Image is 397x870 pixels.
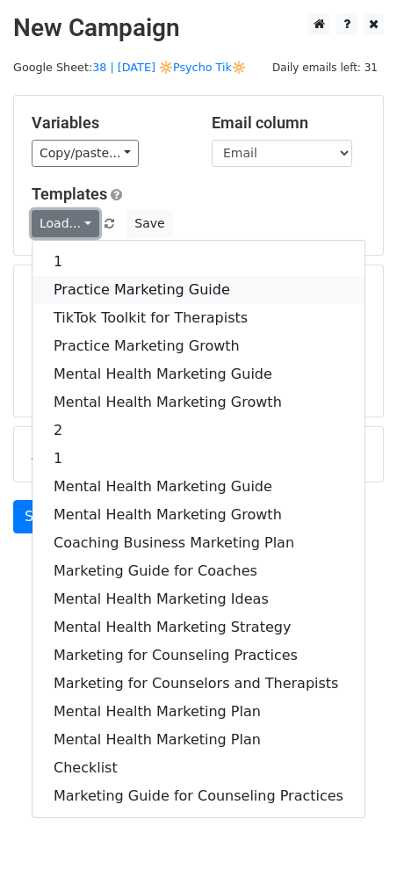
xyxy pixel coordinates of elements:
a: Marketing for Counselors and Therapists [32,670,365,698]
a: Mental Health Marketing Guide [32,473,365,501]
a: Mental Health Marketing Ideas [32,585,365,613]
a: Practice Marketing Growth [32,332,365,360]
a: TikTok Toolkit for Therapists [32,304,365,332]
a: Mental Health Marketing Growth [32,501,365,529]
a: Mental Health Marketing Growth [32,388,365,417]
a: Copy/paste... [32,140,139,167]
a: Marketing Guide for Coaches [32,557,365,585]
button: Save [126,210,172,237]
a: 1 [32,248,365,276]
a: 2 [32,417,365,445]
a: Mental Health Marketing Guide [32,360,365,388]
a: Practice Marketing Guide [32,276,365,304]
small: Google Sheet: [13,61,246,74]
a: Coaching Business Marketing Plan [32,529,365,557]
a: 38 | [DATE] 🔆Psycho Tik🔆 [92,61,246,74]
iframe: Chat Widget [309,786,397,870]
a: Checklist [32,754,365,782]
a: Marketing for Counseling Practices [32,642,365,670]
a: Marketing Guide for Counseling Practices [32,782,365,810]
h5: Email column [212,113,365,133]
a: Mental Health Marketing Plan [32,726,365,754]
a: Mental Health Marketing Strategy [32,613,365,642]
a: Templates [32,185,107,203]
a: Send [13,500,71,533]
a: 1 [32,445,365,473]
a: Daily emails left: 31 [266,61,384,74]
h2: New Campaign [13,13,384,43]
a: Load... [32,210,99,237]
span: Daily emails left: 31 [266,58,384,77]
a: Mental Health Marketing Plan [32,698,365,726]
h5: Variables [32,113,185,133]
